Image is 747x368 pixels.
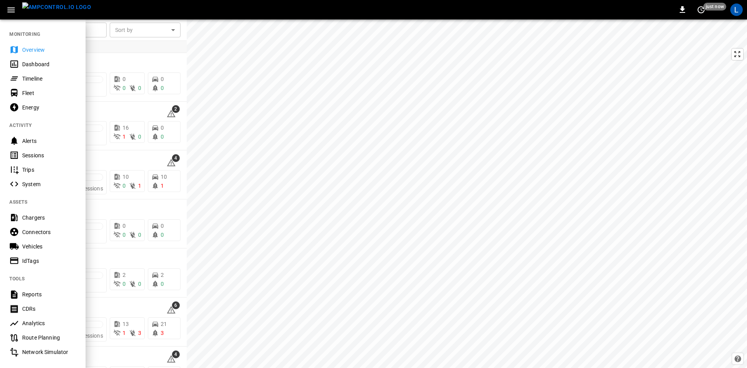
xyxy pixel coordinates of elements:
[22,334,76,342] div: Route Planning
[22,151,76,159] div: Sessions
[22,180,76,188] div: System
[22,46,76,54] div: Overview
[22,2,91,12] img: ampcontrol.io logo
[22,228,76,236] div: Connectors
[22,214,76,222] div: Chargers
[22,291,76,298] div: Reports
[695,4,707,16] button: set refresh interval
[22,348,76,356] div: Network Simulator
[22,166,76,174] div: Trips
[22,104,76,111] div: Energy
[22,75,76,83] div: Timeline
[22,243,76,250] div: Vehicles
[22,137,76,145] div: Alerts
[22,305,76,313] div: CDRs
[703,3,726,11] span: just now
[22,319,76,327] div: Analytics
[22,60,76,68] div: Dashboard
[730,4,743,16] div: profile-icon
[22,89,76,97] div: Fleet
[22,257,76,265] div: IdTags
